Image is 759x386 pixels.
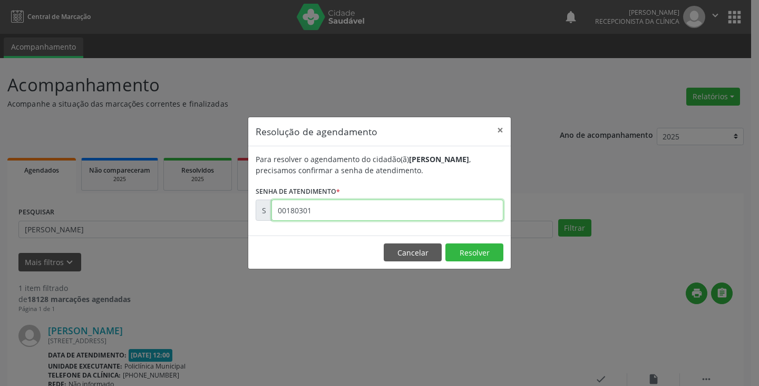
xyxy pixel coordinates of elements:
h5: Resolução de agendamento [256,125,377,138]
button: Cancelar [384,243,442,261]
button: Close [490,117,511,143]
button: Resolver [445,243,503,261]
div: Para resolver o agendamento do cidadão(ã) , precisamos confirmar a senha de atendimento. [256,154,503,176]
div: S [256,200,272,221]
label: Senha de atendimento [256,183,340,200]
b: [PERSON_NAME] [409,154,469,164]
